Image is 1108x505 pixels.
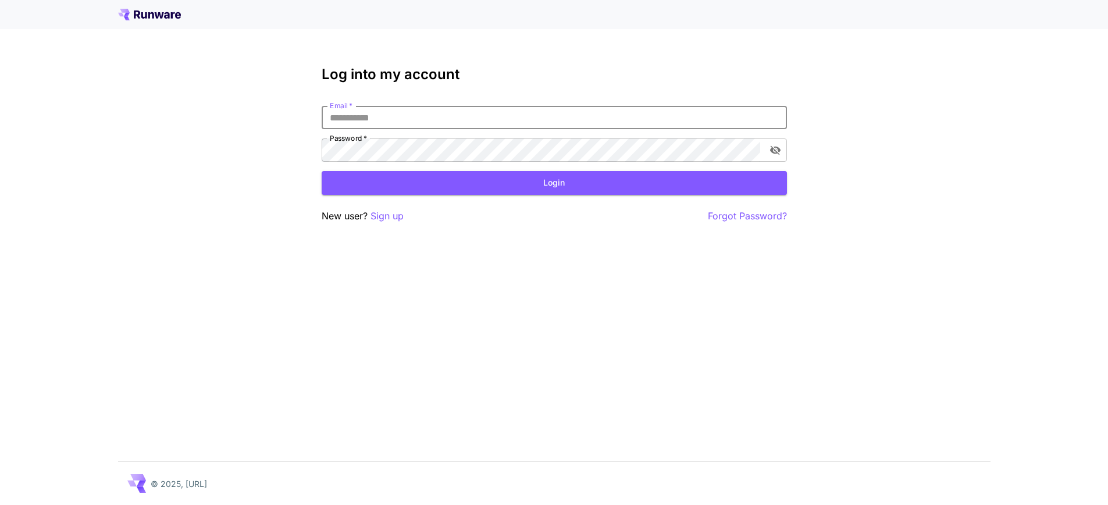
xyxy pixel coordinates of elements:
p: © 2025, [URL] [151,478,207,490]
button: Forgot Password? [708,209,787,223]
label: Email [330,101,352,111]
button: Login [322,171,787,195]
p: New user? [322,209,404,223]
button: Sign up [370,209,404,223]
button: toggle password visibility [765,140,786,161]
label: Password [330,133,367,143]
h3: Log into my account [322,66,787,83]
